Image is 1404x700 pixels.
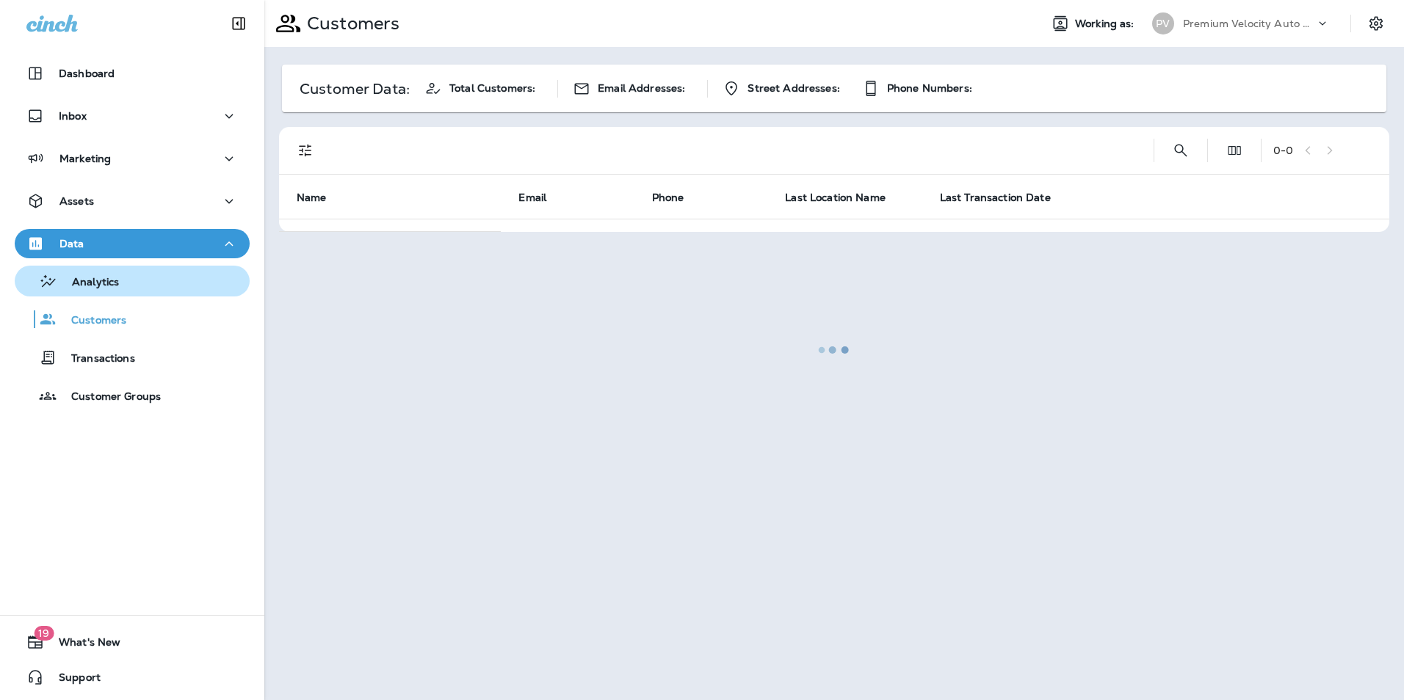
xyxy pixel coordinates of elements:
button: 19What's New [15,627,250,657]
p: Assets [59,195,94,207]
p: Marketing [59,153,111,164]
button: Analytics [15,266,250,296]
button: Transactions [15,342,250,373]
span: 19 [34,626,54,641]
button: Support [15,663,250,692]
button: Customers [15,304,250,335]
p: Customers [57,314,126,328]
button: Collapse Sidebar [218,9,259,38]
p: Transactions [57,352,135,366]
p: Inbox [59,110,87,122]
button: Inbox [15,101,250,131]
span: What's New [44,636,120,654]
button: Marketing [15,144,250,173]
button: Data [15,229,250,258]
p: Dashboard [59,68,115,79]
p: Data [59,238,84,249]
span: Support [44,671,101,689]
button: Dashboard [15,59,250,88]
p: Analytics [57,276,119,290]
p: Customer Groups [57,390,161,404]
button: Assets [15,186,250,216]
button: Customer Groups [15,380,250,411]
